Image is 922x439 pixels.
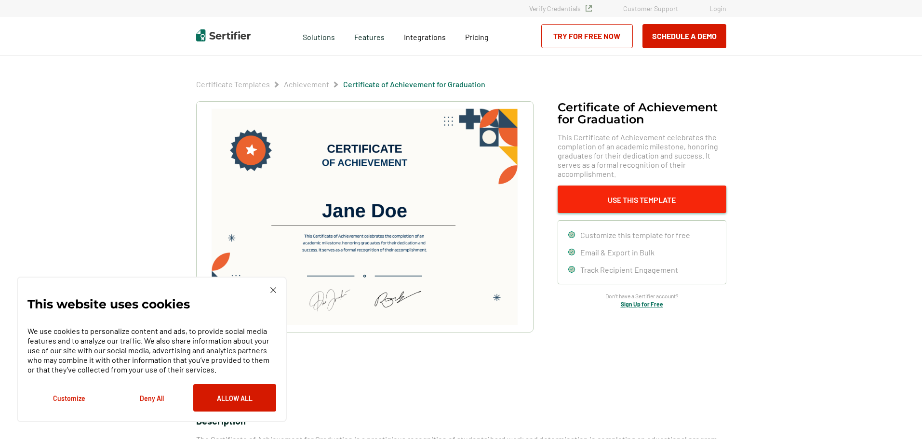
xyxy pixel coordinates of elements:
[558,186,726,213] button: Use This Template
[303,30,335,42] span: Solutions
[586,5,592,12] img: Verified
[642,24,726,48] button: Schedule a Demo
[354,30,385,42] span: Features
[270,287,276,293] img: Cookie Popup Close
[580,230,690,239] span: Customize this template for free
[110,384,193,412] button: Deny All
[196,80,270,89] a: Certificate Templates
[343,80,485,89] a: Certificate of Achievement for Graduation
[193,384,276,412] button: Allow All
[284,80,329,89] a: Achievement
[558,101,726,125] h1: Certificate of Achievement for Graduation
[709,4,726,13] a: Login
[874,393,922,439] iframe: Chat Widget
[27,326,276,374] p: We use cookies to personalize content and ads, to provide social media features and to analyze ou...
[404,30,446,42] a: Integrations
[465,30,489,42] a: Pricing
[623,4,678,13] a: Customer Support
[580,265,678,274] span: Track Recipient Engagement
[211,108,518,325] img: Certificate of Achievement for Graduation
[404,32,446,41] span: Integrations
[27,299,190,309] p: This website uses cookies
[529,4,592,13] a: Verify Credentials
[605,292,679,301] span: Don’t have a Sertifier account?
[541,24,633,48] a: Try for Free Now
[196,29,251,41] img: Sertifier | Digital Credentialing Platform
[558,133,726,178] span: This Certificate of Achievement celebrates the completion of an academic milestone, honoring grad...
[621,301,663,307] a: Sign Up for Free
[196,80,485,89] div: Breadcrumb
[465,32,489,41] span: Pricing
[580,248,655,257] span: Email & Export in Bulk
[27,384,110,412] button: Customize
